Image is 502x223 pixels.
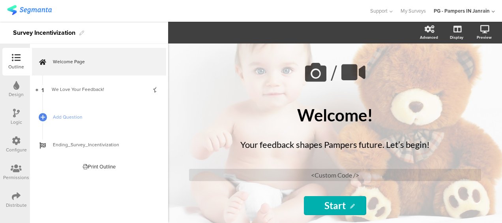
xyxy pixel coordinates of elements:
[32,131,166,159] a: Ending_Survey_Incentivization
[8,63,24,70] div: Outline
[434,7,490,15] div: PG - Pampers IN Janrain
[189,169,481,181] div: <Custom Code />
[304,196,366,215] input: Start
[3,174,29,181] div: Permissions
[477,34,492,40] div: Preview
[13,26,75,39] div: Survey Incentivization
[83,163,116,170] div: Print Outline
[53,141,154,149] span: Ending_Survey_Incentivization
[7,5,52,15] img: segmanta logo
[6,202,27,209] div: Distribute
[52,85,146,93] div: We Love Your Feedback!
[9,91,24,98] div: Design
[32,76,166,103] a: 1 We Love Your Feedback!
[41,85,44,94] span: 1
[53,113,154,121] span: Add Question
[32,48,166,76] a: Welcome Page
[189,105,481,125] p: Welcome!
[6,146,27,153] div: Configure
[53,58,154,66] span: Welcome Page
[11,119,22,126] div: Logic
[370,7,388,15] span: Support
[331,57,337,89] span: /
[450,34,463,40] div: Display
[197,138,473,151] p: Your feedback shapes Pampers future. Let’s begin!
[420,34,438,40] div: Advanced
